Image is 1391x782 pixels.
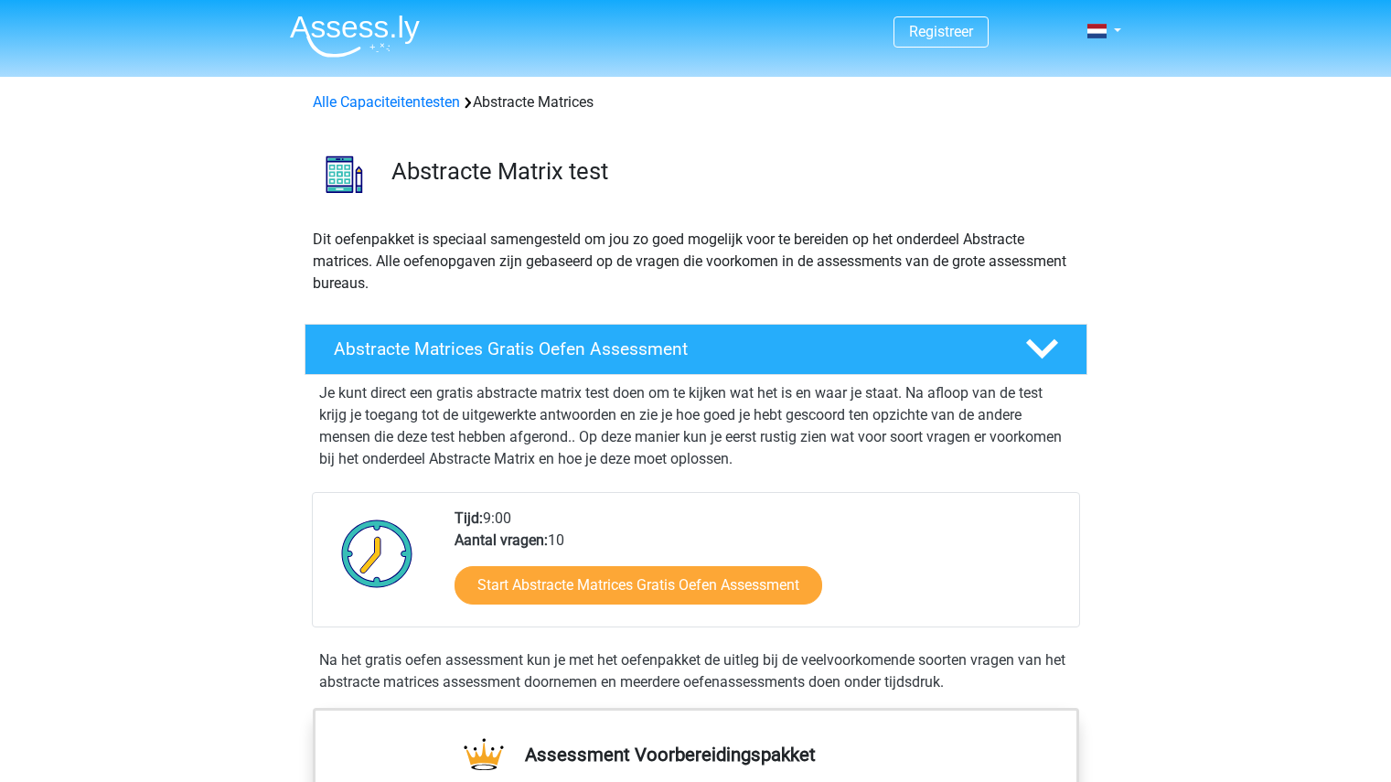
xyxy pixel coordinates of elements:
div: 9:00 10 [441,508,1078,627]
b: Tijd: [455,509,483,527]
div: Na het gratis oefen assessment kun je met het oefenpakket de uitleg bij de veelvoorkomende soorte... [312,649,1080,693]
p: Je kunt direct een gratis abstracte matrix test doen om te kijken wat het is en waar je staat. Na... [319,382,1073,470]
img: abstracte matrices [305,135,383,213]
img: Assessly [290,15,420,58]
div: Abstracte Matrices [305,91,1086,113]
b: Aantal vragen: [455,531,548,549]
a: Abstracte Matrices Gratis Oefen Assessment [297,324,1095,375]
p: Dit oefenpakket is speciaal samengesteld om jou zo goed mogelijk voor te bereiden op het onderdee... [313,229,1079,295]
a: Start Abstracte Matrices Gratis Oefen Assessment [455,566,822,605]
h4: Abstracte Matrices Gratis Oefen Assessment [334,338,996,359]
h3: Abstracte Matrix test [391,157,1073,186]
a: Alle Capaciteitentesten [313,93,460,111]
img: Klok [331,508,423,599]
a: Registreer [909,23,973,40]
